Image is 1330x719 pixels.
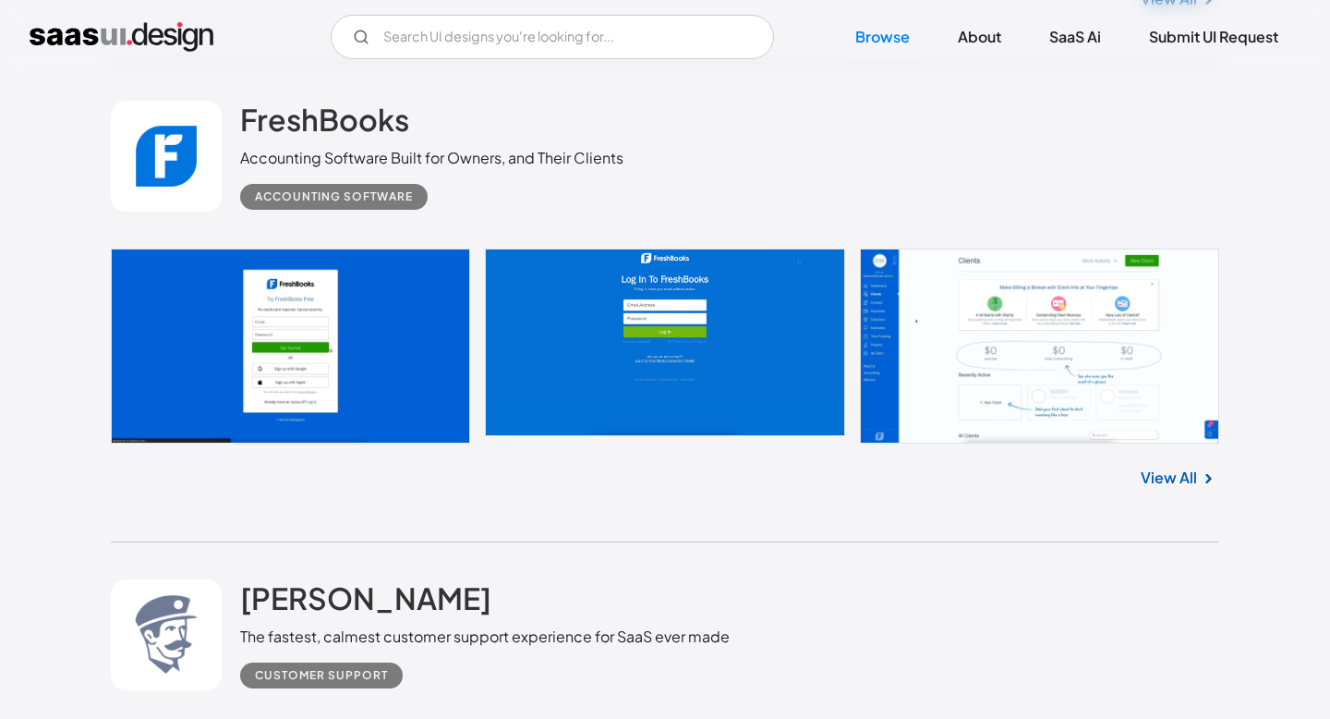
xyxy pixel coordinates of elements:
[240,579,491,626] a: [PERSON_NAME]
[240,147,623,169] div: Accounting Software Built for Owners, and Their Clients
[936,17,1023,57] a: About
[331,15,774,59] input: Search UI designs you're looking for...
[240,101,409,147] a: FreshBooks
[1027,17,1123,57] a: SaaS Ai
[240,101,409,138] h2: FreshBooks
[331,15,774,59] form: Email Form
[240,579,491,616] h2: [PERSON_NAME]
[30,22,213,52] a: home
[1127,17,1300,57] a: Submit UI Request
[833,17,932,57] a: Browse
[240,626,730,648] div: The fastest, calmest customer support experience for SaaS ever made
[1141,467,1197,489] a: View All
[255,664,388,687] div: Customer Support
[255,186,413,208] div: Accounting Software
